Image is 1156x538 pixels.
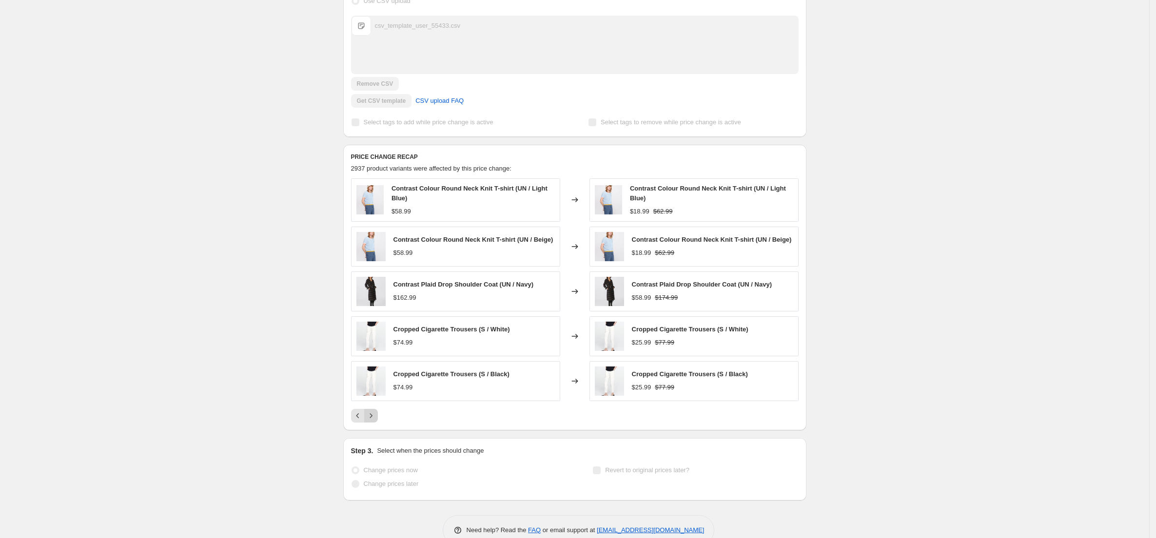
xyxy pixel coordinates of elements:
h2: Step 3. [351,446,373,456]
span: Cropped Cigarette Trousers (S / White) [632,326,748,333]
span: Cropped Cigarette Trousers (S / White) [393,326,510,333]
div: $58.99 [392,207,411,216]
a: FAQ [528,526,541,534]
span: CSV upload FAQ [415,96,464,106]
span: Need help? Read the [467,526,529,534]
strike: $77.99 [655,383,674,392]
img: 06_c42b9f82-7227-4941-862a-92f6f1fae315_80x.jpg [595,185,622,214]
strike: $62.99 [655,248,674,258]
span: Change prices later [364,480,419,487]
a: CSV upload FAQ [410,93,470,109]
nav: Pagination [351,409,378,423]
img: 06_c42b9f82-7227-4941-862a-92f6f1fae315_80x.jpg [356,232,386,261]
img: 06_c42b9f82-7227-4941-862a-92f6f1fae315_80x.jpg [356,185,384,214]
span: Contrast Colour Round Neck Knit T-shirt (UN / Beige) [393,236,553,243]
img: 1_9f97c975-d0ac-45ce-83f8-100f8f9de468_80x.jpg [595,277,624,306]
div: $74.99 [393,338,413,347]
strike: $77.99 [655,338,674,347]
p: Select when the prices should change [377,446,484,456]
button: Next [364,409,378,423]
span: Select tags to remove while price change is active [601,118,741,126]
span: Revert to original prices later? [605,466,689,474]
img: 05_c8913416-136e-4501-be39-0bff254c65ba_80x.jpg [595,322,624,351]
a: [EMAIL_ADDRESS][DOMAIN_NAME] [597,526,704,534]
div: $25.99 [632,383,651,392]
h6: PRICE CHANGE RECAP [351,153,799,161]
div: $162.99 [393,293,416,303]
div: $74.99 [393,383,413,392]
img: 1_9f97c975-d0ac-45ce-83f8-100f8f9de468_80x.jpg [356,277,386,306]
span: 2937 product variants were affected by this price change: [351,165,511,172]
span: Cropped Cigarette Trousers (S / Black) [632,370,748,378]
div: csv_template_user_55433.csv [375,21,461,31]
img: 05_c8913416-136e-4501-be39-0bff254c65ba_80x.jpg [356,322,386,351]
span: Contrast Plaid Drop Shoulder Coat (UN / Navy) [632,281,772,288]
span: Cropped Cigarette Trousers (S / Black) [393,370,509,378]
img: 05_c8913416-136e-4501-be39-0bff254c65ba_80x.jpg [595,366,624,396]
strike: $62.99 [653,207,673,216]
img: 06_c42b9f82-7227-4941-862a-92f6f1fae315_80x.jpg [595,232,624,261]
img: 05_c8913416-136e-4501-be39-0bff254c65ba_80x.jpg [356,366,386,396]
span: Change prices now [364,466,418,474]
span: Contrast Plaid Drop Shoulder Coat (UN / Navy) [393,281,533,288]
div: $58.99 [632,293,651,303]
strike: $174.99 [655,293,678,303]
span: Contrast Colour Round Neck Knit T-shirt (UN / Light Blue) [630,185,786,202]
span: Contrast Colour Round Neck Knit T-shirt (UN / Beige) [632,236,792,243]
div: $18.99 [632,248,651,258]
button: Previous [351,409,365,423]
div: $18.99 [630,207,649,216]
span: Select tags to add while price change is active [364,118,493,126]
div: $58.99 [393,248,413,258]
span: Contrast Colour Round Neck Knit T-shirt (UN / Light Blue) [392,185,548,202]
span: or email support at [541,526,597,534]
div: $25.99 [632,338,651,347]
